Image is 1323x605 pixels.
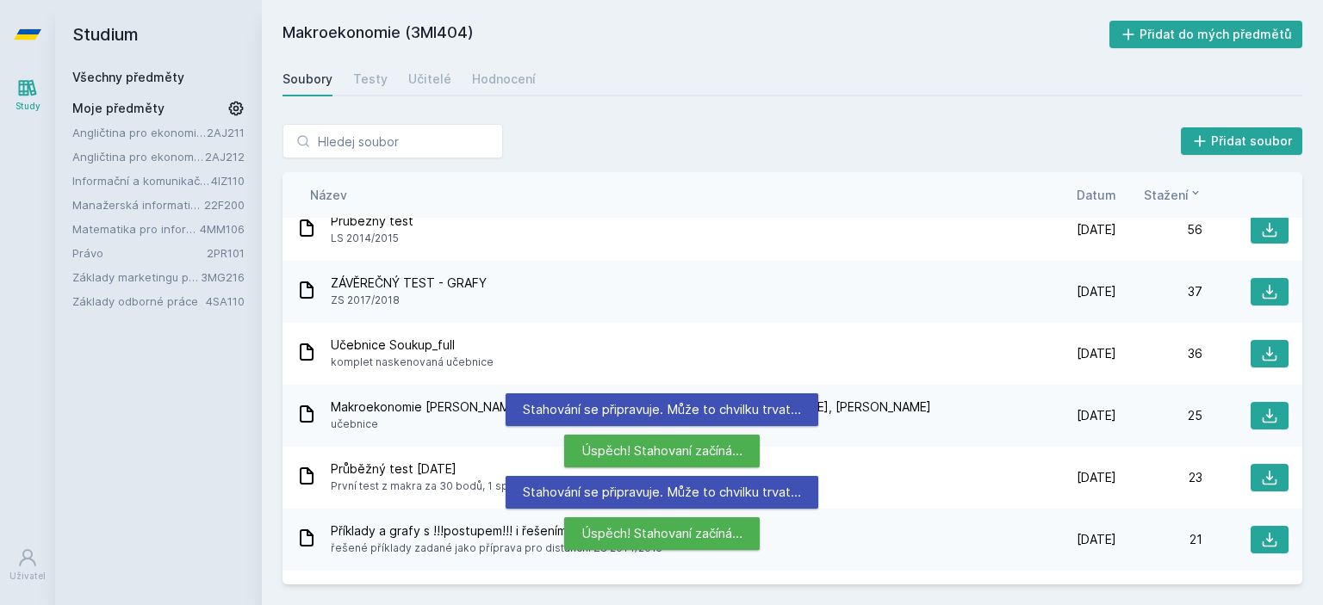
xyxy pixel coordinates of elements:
span: [DATE] [1077,283,1116,300]
a: Uživatel [3,539,52,591]
div: Testy [353,71,388,88]
a: 2PR101 [207,246,245,260]
a: 2AJ212 [205,150,245,164]
span: [DATE] [1077,469,1116,486]
button: Přidat do mých předmětů [1109,21,1303,48]
span: Učebnice Soukup_full [331,336,494,354]
div: 36 [1116,345,1202,362]
button: Datum [1077,186,1116,204]
div: Úspěch! Stahovaní začíná… [564,435,760,467]
div: 23 [1116,469,1202,486]
a: 4MM106 [200,222,245,236]
h2: Makroekonomie (3MI404) [283,21,1109,48]
span: Makroekonomie [PERSON_NAME], [PERSON_NAME], [PERSON_NAME], [PERSON_NAME], [PERSON_NAME] [331,398,931,416]
a: 3MG216 [201,270,245,284]
span: Prubezny test [331,213,413,230]
div: 56 [1116,221,1202,238]
div: 21 [1116,531,1202,548]
span: ZÁVĚREČNÝ TEST - GRAFY [331,275,487,292]
a: Manažerská informatika - efektivní komunikace a prezentace [72,196,204,213]
span: První test z makra za 30 bodů, 1 správná odpověď [331,478,587,495]
div: Hodnocení [472,71,536,88]
a: 2AJ211 [207,126,245,139]
a: Všechny předměty [72,70,184,84]
a: Matematika pro informatiky [72,220,200,238]
span: učebnice [331,416,931,433]
span: ZS 2017/2018 [331,292,487,309]
a: 22F200 [204,198,245,212]
div: Study [16,100,40,113]
button: Stažení [1144,186,1202,204]
span: [DATE] [1077,407,1116,424]
a: Základy marketingu pro informatiky a statistiky [72,269,201,286]
a: Testy [353,62,388,96]
span: Stažení [1144,186,1189,204]
button: Název [310,186,347,204]
div: 37 [1116,283,1202,300]
span: [DATE] [1077,345,1116,362]
a: Study [3,69,52,121]
a: 4IZ110 [211,174,245,188]
span: [DATE] [1077,221,1116,238]
div: Úspěch! Stahovaní začíná… [564,517,760,550]
span: Průběžný test [DATE] [331,460,587,478]
span: řešené příklady zadané jako příprava pro distanční ZS 2014/2015 [331,540,727,557]
a: Angličtina pro ekonomická studia 1 (B2/C1) [72,124,207,141]
div: Soubory [283,71,332,88]
button: Přidat soubor [1181,127,1303,155]
div: 25 [1116,407,1202,424]
a: Učitelé [408,62,451,96]
div: Stahování se připravuje. Může to chvilku trvat… [506,476,818,509]
div: Uživatel [9,570,46,583]
span: LS 2014/2015 [331,230,413,247]
a: Informační a komunikační technologie [72,172,211,189]
div: Stahování se připravuje. Může to chvilku trvat… [506,393,818,426]
span: Moje předměty [72,100,165,117]
span: komplet naskenovaná učebnice [331,354,494,371]
span: Příklady a grafy s !!!postupem!!! i řešením, zadání přesně jako v testu [331,522,727,540]
input: Hledej soubor [283,124,503,158]
a: Právo [72,244,207,262]
span: [DATE] [1077,531,1116,548]
a: Soubory [283,62,332,96]
a: Základy odborné práce [72,293,206,310]
div: Učitelé [408,71,451,88]
a: 4SA110 [206,294,245,308]
a: Hodnocení [472,62,536,96]
a: Angličtina pro ekonomická studia 2 (B2/C1) [72,148,205,165]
